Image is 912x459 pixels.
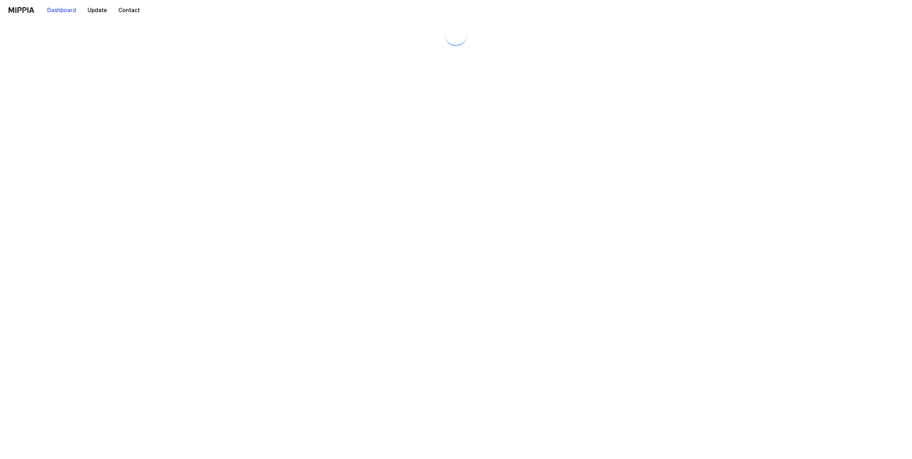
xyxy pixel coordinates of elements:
[113,3,145,18] button: Contact
[82,3,113,18] button: Update
[41,3,82,18] button: Dashboard
[9,7,34,13] img: logo
[82,0,113,20] a: Update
